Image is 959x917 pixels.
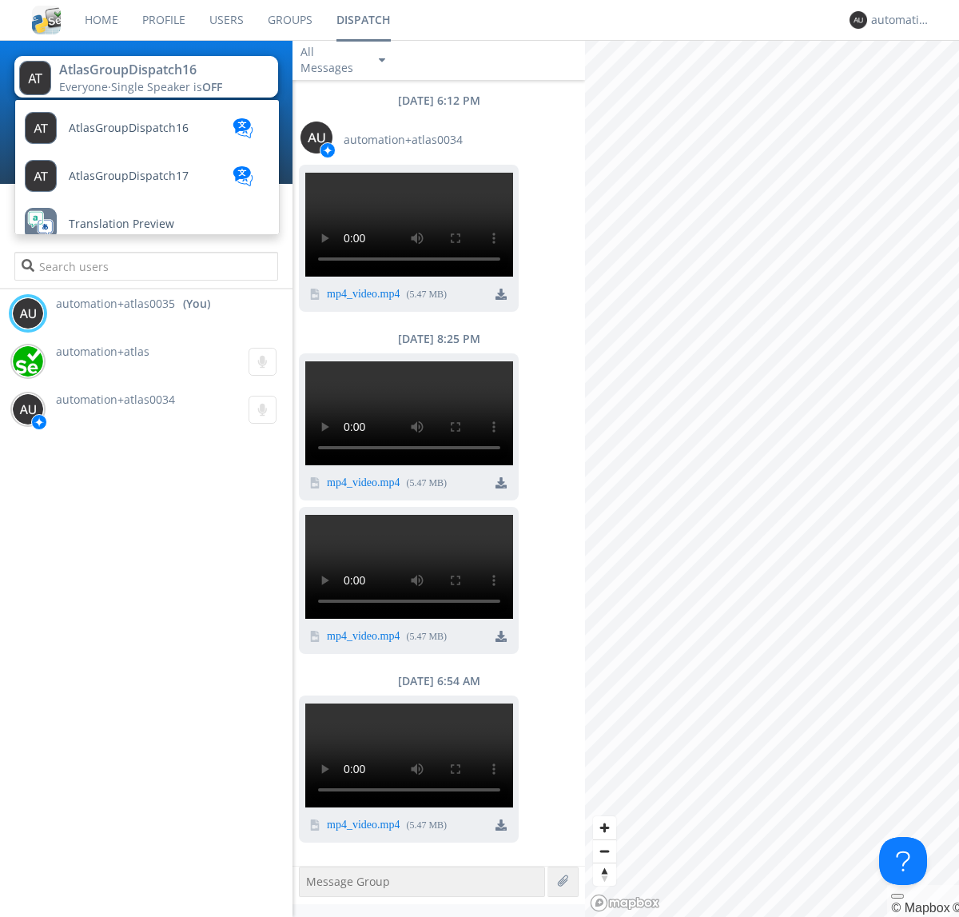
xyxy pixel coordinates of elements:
[406,476,447,490] div: ( 5.47 MB )
[69,170,189,182] span: AtlasGroupDispatch17
[300,122,332,153] img: 373638.png
[379,58,385,62] img: caret-down-sm.svg
[593,839,616,863] button: Zoom out
[495,819,507,831] img: download media button
[56,296,175,312] span: automation+atlas0035
[32,6,61,34] img: cddb5a64eb264b2086981ab96f4c1ba7
[495,631,507,642] img: download media button
[593,840,616,863] span: Zoom out
[69,218,174,230] span: Translation Preview
[12,393,44,425] img: 373638.png
[891,894,904,899] button: Toggle attribution
[879,837,927,885] iframe: Toggle Customer Support
[59,61,239,79] div: AtlasGroupDispatch16
[69,122,189,134] span: AtlasGroupDispatch16
[202,79,222,94] span: OFF
[344,132,463,148] span: automation+atlas0034
[14,56,277,98] button: AtlasGroupDispatch16Everyone·Single Speaker isOFF
[300,44,364,76] div: All Messages
[406,288,447,301] div: ( 5.47 MB )
[309,631,320,642] img: video icon
[292,331,585,347] div: [DATE] 8:25 PM
[593,863,616,886] span: Reset bearing to north
[56,392,175,407] span: automation+atlas0034
[111,79,222,94] span: Single Speaker is
[12,297,44,329] img: 373638.png
[309,819,320,831] img: video icon
[12,345,44,377] img: d2d01cd9b4174d08988066c6d424eccd
[850,11,867,29] img: 373638.png
[231,118,255,138] img: translation-blue.svg
[292,93,585,109] div: [DATE] 6:12 PM
[59,79,239,95] div: Everyone ·
[593,816,616,839] button: Zoom in
[231,166,255,186] img: translation-blue.svg
[327,631,400,644] a: mp4_video.mp4
[292,673,585,689] div: [DATE] 6:54 AM
[309,477,320,488] img: video icon
[593,863,616,886] button: Reset bearing to north
[19,61,51,95] img: 373638.png
[871,12,931,28] div: automation+atlas0035
[495,477,507,488] img: download media button
[495,289,507,300] img: download media button
[14,99,280,235] ul: AtlasGroupDispatch16Everyone·Single Speaker isOFF
[309,289,320,300] img: video icon
[891,901,949,915] a: Mapbox
[327,819,400,832] a: mp4_video.mp4
[590,894,660,912] a: Mapbox logo
[183,296,210,312] div: (You)
[406,630,447,644] div: ( 5.47 MB )
[14,252,277,281] input: Search users
[327,477,400,490] a: mp4_video.mp4
[56,344,149,359] span: automation+atlas
[327,289,400,301] a: mp4_video.mp4
[406,819,447,832] div: ( 5.47 MB )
